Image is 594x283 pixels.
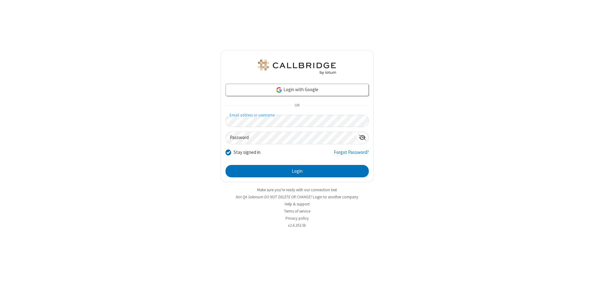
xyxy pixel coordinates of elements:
input: Password [226,132,356,144]
a: Make sure you're ready with our connection test [257,187,337,192]
input: Email address or username [226,115,369,127]
div: Show password [356,132,368,143]
li: Not QA Selenium DO NOT DELETE OR CHANGE? [221,194,374,200]
li: v2.6.353.5b [221,222,374,228]
a: Terms of service [284,209,310,214]
a: Help & support [285,201,310,207]
img: QA Selenium DO NOT DELETE OR CHANGE [257,60,337,74]
button: Login [226,165,369,177]
img: google-icon.png [276,87,282,93]
span: OR [292,101,302,110]
iframe: Chat [579,267,589,279]
a: Privacy policy [286,216,309,221]
label: Stay signed in [234,149,260,156]
a: Forgot Password? [334,149,369,161]
a: Login with Google [226,84,369,96]
button: Login to another company [313,194,358,200]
